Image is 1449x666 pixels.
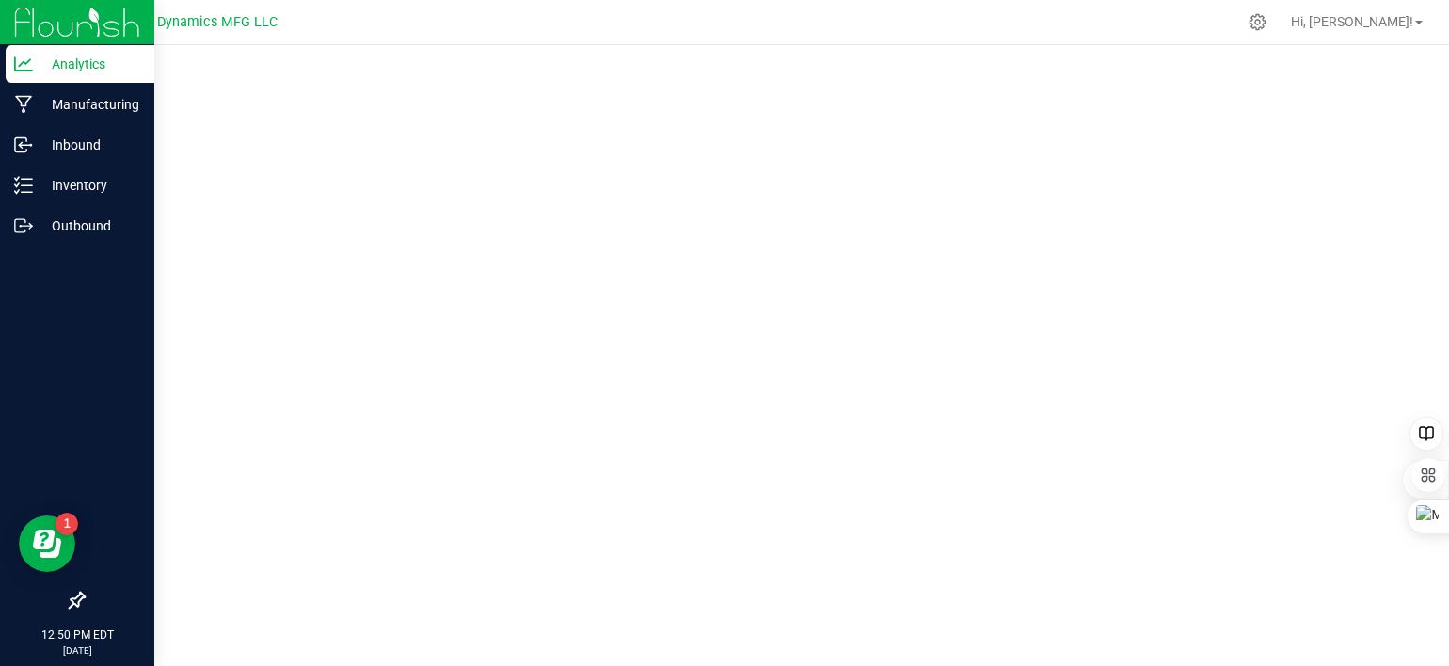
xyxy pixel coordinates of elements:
[1246,13,1269,31] div: Manage settings
[33,134,146,156] p: Inbound
[14,95,33,114] inline-svg: Manufacturing
[33,214,146,237] p: Outbound
[56,513,78,535] iframe: Resource center unread badge
[14,55,33,73] inline-svg: Analytics
[14,216,33,235] inline-svg: Outbound
[33,93,146,116] p: Manufacturing
[8,643,146,658] p: [DATE]
[8,626,146,643] p: 12:50 PM EDT
[1291,14,1413,29] span: Hi, [PERSON_NAME]!
[14,176,33,195] inline-svg: Inventory
[33,174,146,197] p: Inventory
[14,135,33,154] inline-svg: Inbound
[106,14,278,30] span: Modern Dynamics MFG LLC
[19,515,75,572] iframe: Resource center
[33,53,146,75] p: Analytics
